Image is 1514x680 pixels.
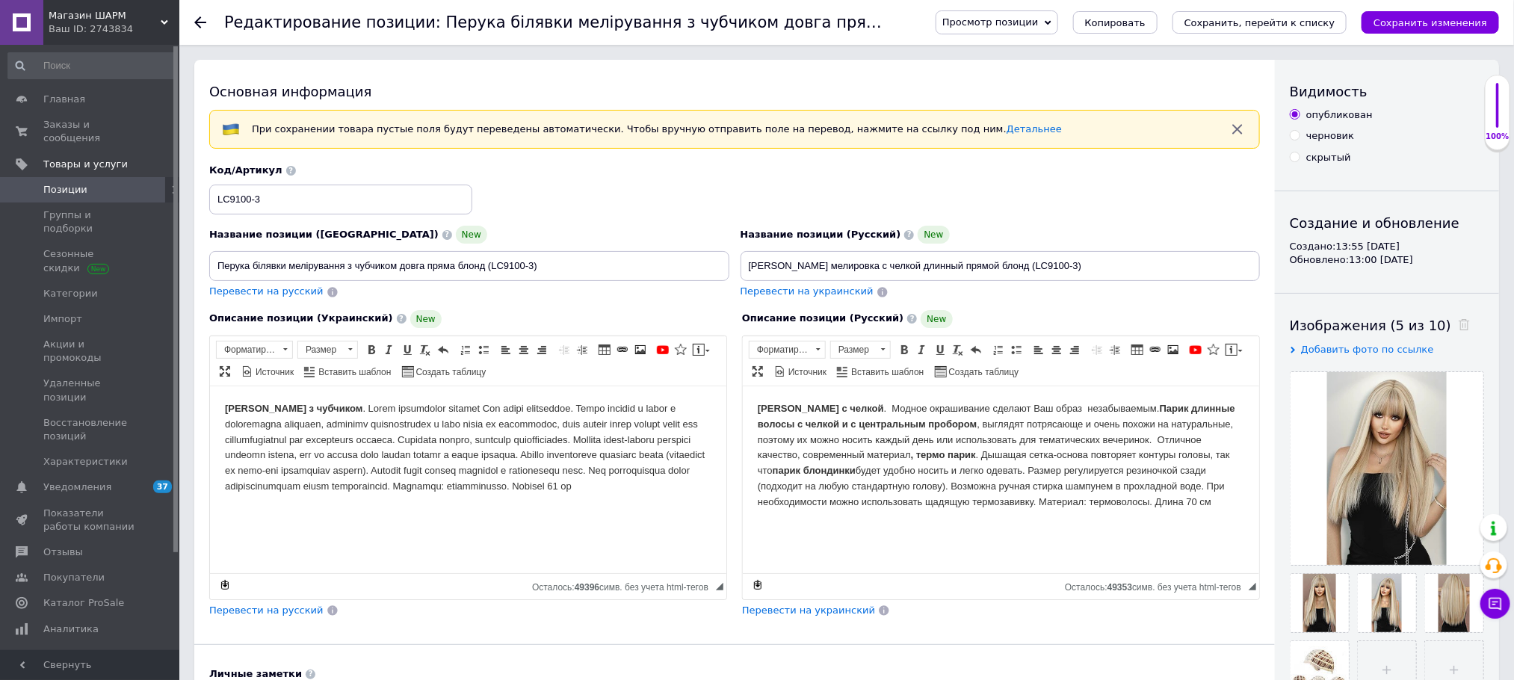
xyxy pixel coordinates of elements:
span: Товары и услуги [43,158,128,171]
div: Подсчет символов [1065,578,1249,593]
span: Форматирование [217,341,278,358]
span: New [410,310,442,328]
div: Вернуться назад [194,16,206,28]
a: По правому краю [1066,341,1083,358]
span: 49396 [575,582,599,593]
span: Описание позиции (Русский) [742,312,903,324]
a: Вставить/Редактировать ссылку (Ctrl+L) [614,341,631,358]
a: Убрать форматирование [950,341,966,358]
a: Форматирование [216,341,293,359]
span: Уведомления [43,480,111,494]
input: Например, H&M женское платье зеленое 38 размер вечернее макси с блестками [209,251,729,281]
div: опубликован [1306,108,1373,122]
span: Перетащите для изменения размера [716,583,723,590]
a: Развернуть [750,363,766,380]
a: Источник [239,363,296,380]
div: Видимость [1290,82,1484,101]
a: По правому краю [534,341,550,358]
a: Вставить иконку [673,341,689,358]
span: Источник [253,366,294,379]
div: Создано: 13:55 [DATE] [1290,240,1484,253]
a: Вставить / удалить маркированный список [475,341,492,358]
a: Изображение [632,341,649,358]
a: Вставить шаблон [835,363,926,380]
a: По левому краю [1031,341,1047,358]
span: Код/Артикул [209,164,282,176]
div: Подсчет символов [532,578,716,593]
a: Увеличить отступ [1107,341,1123,358]
div: черновик [1306,129,1354,143]
div: Обновлено: 13:00 [DATE] [1290,253,1484,267]
input: Например, H&M женское платье зеленое 38 размер вечернее макси с блестками [741,251,1261,281]
span: Каталог ProSale [43,596,124,610]
img: :flag-ua: [222,120,240,138]
span: Название позиции ([GEOGRAPHIC_DATA]) [209,229,439,240]
span: Характеристики [43,455,128,469]
span: New [918,226,949,244]
i: Сохранить изменения [1374,17,1487,28]
a: Убрать форматирование [417,341,433,358]
div: 100% [1486,132,1510,142]
a: Вставить/Редактировать ссылку (Ctrl+L) [1147,341,1164,358]
b: Личные заметки [209,668,302,679]
span: Магазин ШАРМ [49,9,161,22]
a: Вставить / удалить маркированный список [1008,341,1025,358]
span: 49353 [1107,582,1132,593]
a: По левому краю [498,341,514,358]
a: Сделать резервную копию сейчас [217,577,233,593]
span: Заказы и сообщения [43,118,138,145]
span: Перетащите для изменения размера [1249,583,1256,590]
a: Курсив (Ctrl+I) [381,341,398,358]
span: 37 [153,480,172,493]
a: Полужирный (Ctrl+B) [896,341,912,358]
button: Копировать [1073,11,1158,34]
a: Развернуть [217,363,233,380]
span: Перевести на русский [209,605,324,616]
a: Отменить (Ctrl+Z) [968,341,984,358]
span: Название позиции (Русский) [741,229,901,240]
i: Сохранить, перейти к списку [1184,17,1335,28]
span: Отзывы [43,545,83,559]
span: Создать таблицу [947,366,1019,379]
a: Уменьшить отступ [556,341,572,358]
a: Вставить шаблон [302,363,393,380]
a: Вставить иконку [1205,341,1222,358]
a: По центру [1048,341,1065,358]
span: New [921,310,952,328]
span: Группы и подборки [43,208,138,235]
span: Размер [831,341,876,358]
button: Сохранить, перейти к списку [1172,11,1347,34]
a: Вставить сообщение [690,341,712,358]
h1: Редактирование позиции: Перука білявки мелірування з чубчиком довга пряма блонд (LC9100-3) [224,13,1036,31]
a: Вставить / удалить нумерованный список [990,341,1007,358]
div: скрытый [1306,151,1351,164]
a: Таблица [1129,341,1146,358]
div: Ваш ID: 2743834 [49,22,179,36]
span: Вставить шаблон [316,366,391,379]
span: Размер [298,341,343,358]
a: Вставить сообщение [1223,341,1245,358]
span: Показатели работы компании [43,507,138,534]
span: Перевести на украинский [741,285,874,297]
span: Восстановление позиций [43,416,138,443]
a: Сделать резервную копию сейчас [750,577,766,593]
div: 100% Качество заполнения [1485,75,1510,150]
a: Размер [297,341,358,359]
a: Курсив (Ctrl+I) [914,341,930,358]
span: Импорт [43,312,82,326]
span: Источник [786,366,826,379]
a: Изображение [1165,341,1181,358]
span: Просмотр позиции [942,16,1038,28]
a: Уменьшить отступ [1089,341,1105,358]
span: Инструменты вебмастера и SEO [43,648,138,675]
span: Добавить фото по ссылке [1301,344,1434,355]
